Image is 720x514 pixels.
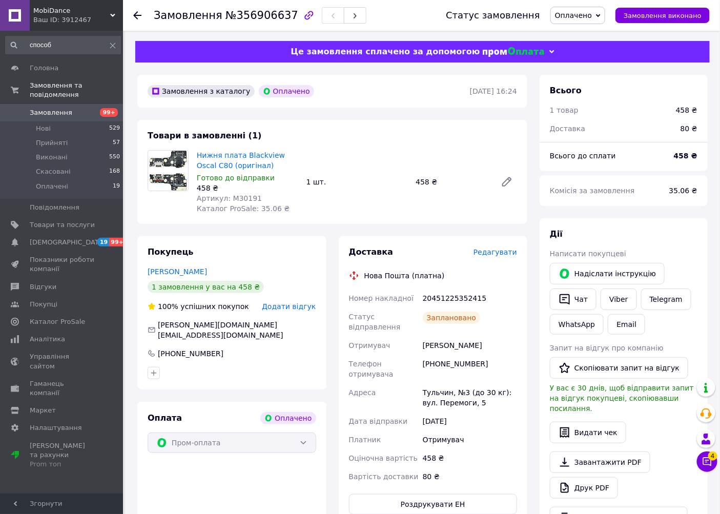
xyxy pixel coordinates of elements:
span: Отримувач [349,341,390,349]
span: Прийняті [36,138,68,148]
span: Написати покупцеві [550,250,626,258]
a: Telegram [641,289,691,310]
time: [DATE] 16:24 [470,87,517,95]
span: 100% [158,302,178,311]
span: 529 [109,124,120,133]
span: [PERSON_NAME][DOMAIN_NAME][EMAIL_ADDRESS][DOMAIN_NAME] [158,321,283,339]
span: Товари та послуги [30,220,95,230]
span: Це замовлення сплачено за допомогою [291,47,480,56]
div: [PERSON_NAME] [421,336,519,355]
span: Нові [36,124,51,133]
div: Отримувач [421,430,519,449]
span: Виконані [36,153,68,162]
span: Адреса [349,388,376,397]
div: 1 шт. [302,175,412,189]
button: Скопіювати запит на відгук [550,357,688,379]
span: Маркет [30,406,56,415]
span: Додати відгук [262,302,316,311]
span: №356906637 [225,9,298,22]
div: 458 ₴ [412,175,492,189]
a: WhatsApp [550,314,604,335]
a: Завантажити PDF [550,451,650,473]
span: Каталог ProSale: 35.06 ₴ [197,204,290,213]
span: Замовлення [154,9,222,22]
span: Замовлення та повідомлення [30,81,123,99]
button: Замовлення виконано [615,8,710,23]
span: 99+ [100,108,118,117]
span: Покупець [148,247,194,257]
div: 458 ₴ [676,105,697,115]
span: [DEMOGRAPHIC_DATA] [30,238,106,247]
span: Дії [550,229,563,239]
span: 19 [97,238,109,246]
div: Ваш ID: 3912467 [33,15,123,25]
span: Дата відправки [349,417,408,425]
span: Замовлення [30,108,72,117]
span: Гаманець компанії [30,379,95,398]
span: Комісія за замовлення [550,187,635,195]
a: Нижня плата Blackview Oscal C80 (оригінал) [197,151,285,170]
span: Всього [550,86,582,95]
span: Аналітика [30,335,65,344]
a: Viber [601,289,636,310]
span: Номер накладної [349,294,414,302]
div: Повернутися назад [133,10,141,20]
span: Головна [30,64,58,73]
span: Оплачені [36,182,68,191]
span: Відгуки [30,282,56,292]
button: Чат з покупцем4 [697,451,717,472]
div: Заплановано [423,312,481,324]
span: 4 [708,451,717,461]
div: 458 ₴ [421,449,519,467]
span: Повідомлення [30,203,79,212]
div: 20451225352415 [421,289,519,307]
span: [PERSON_NAME] та рахунки [30,441,95,469]
span: Редагувати [474,248,517,256]
button: Надіслати інструкцію [550,263,665,284]
span: Управління сайтом [30,352,95,371]
span: Оплачено [555,11,592,19]
a: Друк PDF [550,477,618,499]
span: MobiDance [33,6,110,15]
span: 35.06 ₴ [669,187,697,195]
button: Видати чек [550,422,626,443]
span: 57 [113,138,120,148]
div: Тульчин, №3 (до 30 кг): вул. Перемоги, 5 [421,383,519,412]
b: 458 ₴ [674,152,697,160]
div: успішних покупок [148,301,249,312]
div: Замовлення з каталогу [148,85,255,97]
div: 458 ₴ [197,183,298,193]
div: Оплачено [260,412,316,424]
span: Артикул: M30191 [197,194,262,202]
div: 1 замовлення у вас на 458 ₴ [148,281,264,293]
span: Оплата [148,413,182,423]
button: Email [608,314,645,335]
span: Доставка [550,125,585,133]
img: evopay logo [483,47,544,57]
span: 168 [109,167,120,176]
span: Скасовані [36,167,71,176]
span: Замовлення виконано [624,12,702,19]
span: Платник [349,436,381,444]
div: [PHONE_NUMBER] [421,355,519,383]
span: Оціночна вартість [349,454,418,462]
span: 1 товар [550,106,579,114]
span: Каталог ProSale [30,317,85,326]
span: Вартість доставки [349,472,419,481]
span: 550 [109,153,120,162]
div: Prom топ [30,460,95,469]
a: [PERSON_NAME] [148,268,207,276]
span: Запит на відгук про компанію [550,344,664,352]
div: Оплачено [259,85,314,97]
a: Редагувати [497,172,517,192]
span: Товари в замовленні (1) [148,131,262,140]
span: Телефон отримувача [349,360,394,378]
div: 80 ₴ [674,117,704,140]
span: Налаштування [30,423,82,433]
img: Нижня плата Blackview Oscal C80 (оригінал) [148,151,188,191]
span: Доставка [349,247,394,257]
span: 99+ [109,238,126,246]
span: Готово до відправки [197,174,275,182]
span: 19 [113,182,120,191]
span: Всього до сплати [550,152,616,160]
